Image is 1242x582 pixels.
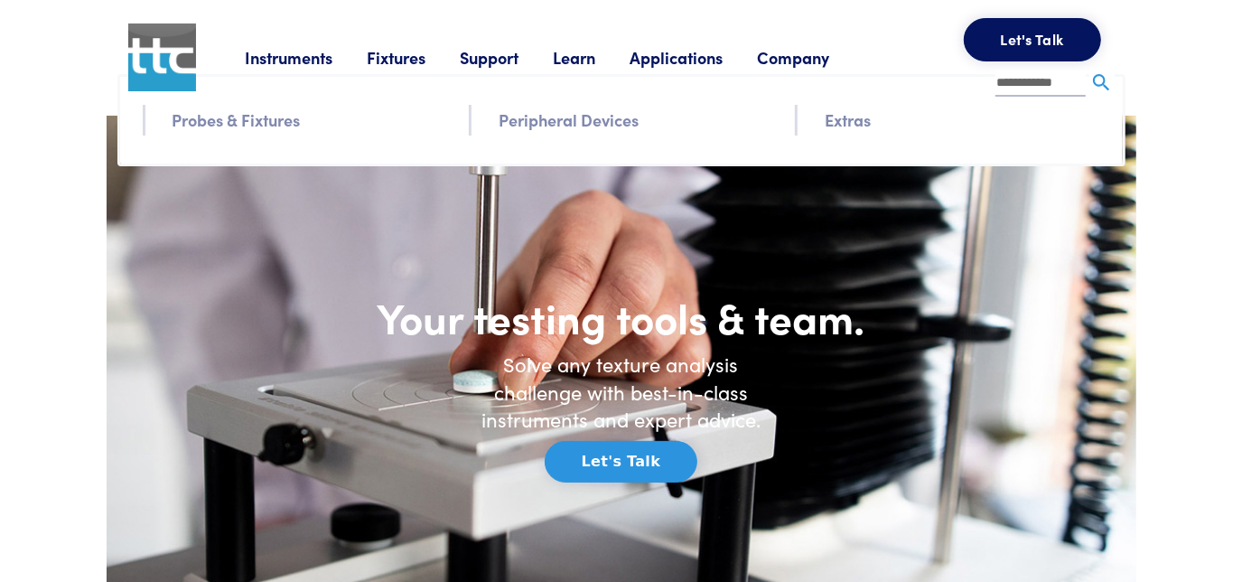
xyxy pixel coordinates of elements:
a: Probes & Fixtures [173,107,301,133]
a: Instruments [245,46,367,69]
button: Let's Talk [964,18,1101,61]
a: Peripheral Devices [499,107,639,133]
h1: Your testing tools & team. [314,291,929,343]
a: Company [757,46,864,69]
a: Applications [630,46,757,69]
h6: Solve any texture analysis challenge with best-in-class instruments and expert advice. [468,351,775,434]
a: Support [460,46,553,69]
a: Extras [825,107,871,133]
a: Fixtures [367,46,460,69]
button: Let's Talk [545,441,697,483]
a: Learn [553,46,630,69]
img: ttc_logo_1x1_v1.0.png [128,23,196,91]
